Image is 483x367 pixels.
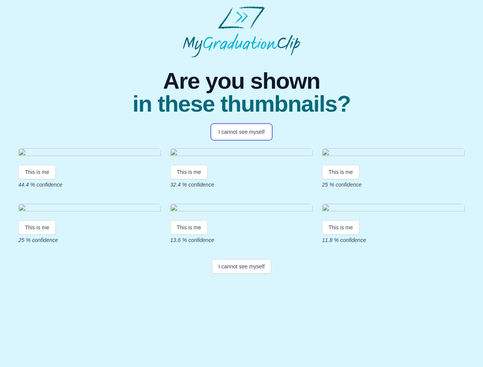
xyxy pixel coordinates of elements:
[170,236,313,244] p: 13.6 % confidence
[170,148,313,159] img: 2b8b73f203992a4fbb8f8c97e334f722f1e31b7b.gif
[170,165,208,179] button: This is me
[18,220,56,235] button: This is me
[322,204,465,214] img: 610f2b9f7b8767f13890a2dbd260fbac2c90dc41.gif
[322,165,359,179] button: This is me
[322,236,465,244] p: 11.8 % confidence
[322,220,359,235] button: This is me
[170,204,313,214] img: d703782e94a73163a47136991b711a7a5fb0bc78.gif
[132,70,350,93] span: Are you shown
[322,181,465,188] p: 25 % confidence
[18,148,161,159] img: 3179200361bd68ad153390701e3a90c9c6b9015a.gif
[18,181,161,188] p: 44.4 % confidence
[18,165,56,179] button: This is me
[170,220,208,235] button: This is me
[212,259,271,274] button: I cannot see myself
[212,125,271,139] button: I cannot see myself
[183,6,301,57] img: MyGraduationClip
[18,204,161,214] img: bd3467f6e2d3d8f02778f54df9333d3f4b235f47.gif
[170,181,313,188] p: 32.4 % confidence
[322,148,465,159] img: 67b537f137935c7d9cae087cf37d89081cac50be.gif
[18,236,161,244] p: 25 % confidence
[132,93,350,115] span: in these thumbnails?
